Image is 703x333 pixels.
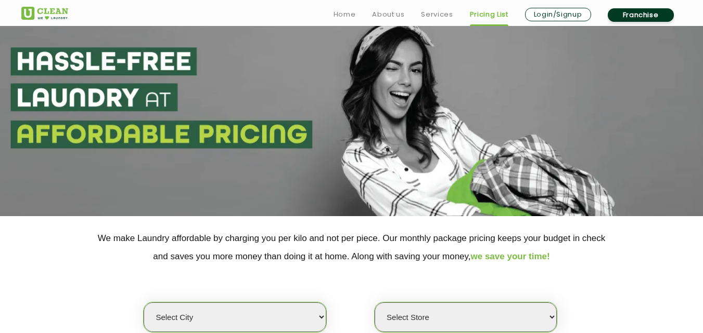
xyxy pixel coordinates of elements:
a: Pricing List [470,8,508,21]
p: We make Laundry affordable by charging you per kilo and not per piece. Our monthly package pricin... [21,229,682,265]
span: we save your time! [471,251,550,261]
img: UClean Laundry and Dry Cleaning [21,7,68,20]
a: Home [334,8,356,21]
a: Franchise [608,8,674,22]
a: About us [372,8,404,21]
a: Login/Signup [525,8,591,21]
a: Services [421,8,453,21]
